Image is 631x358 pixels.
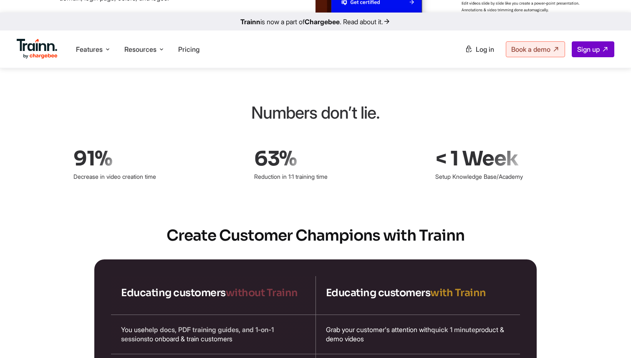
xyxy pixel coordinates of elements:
[76,45,103,54] span: Features
[435,170,556,183] p: Setup Knowledge Base/Academy
[124,45,156,54] span: Resources
[121,286,305,300] h4: Educating customers
[178,45,199,53] a: Pricing
[111,315,315,354] div: You use to onboard & train customers
[254,170,375,183] p: Reduction in 1:1 training time
[240,18,260,26] b: Trainn
[430,287,486,299] span: with Trainn
[121,325,274,343] span: help docs, PDF training guides, and 1-on-1 sessions
[435,148,520,170] b: < 1 Week
[572,41,614,57] a: Sign up
[431,325,475,334] span: quick 1 minute
[17,39,58,59] img: Trainn Logo
[226,287,298,299] span: without Trainn
[326,286,510,300] h4: Educating customers
[15,225,616,246] h2: Create Customer Champions with Trainn
[254,148,298,170] b: 63%
[73,148,114,170] b: 91%
[316,315,520,354] div: Grab your customer's attention with product & demo videos
[476,45,494,53] span: Log in
[511,45,550,53] span: Book a demo
[121,100,510,125] div: Numbers don’t lie.
[460,42,499,57] a: Log in
[577,45,600,53] span: Sign up
[305,18,340,26] b: Chargebee
[73,170,194,183] p: Decrease in video creation time
[506,41,565,57] a: Book a demo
